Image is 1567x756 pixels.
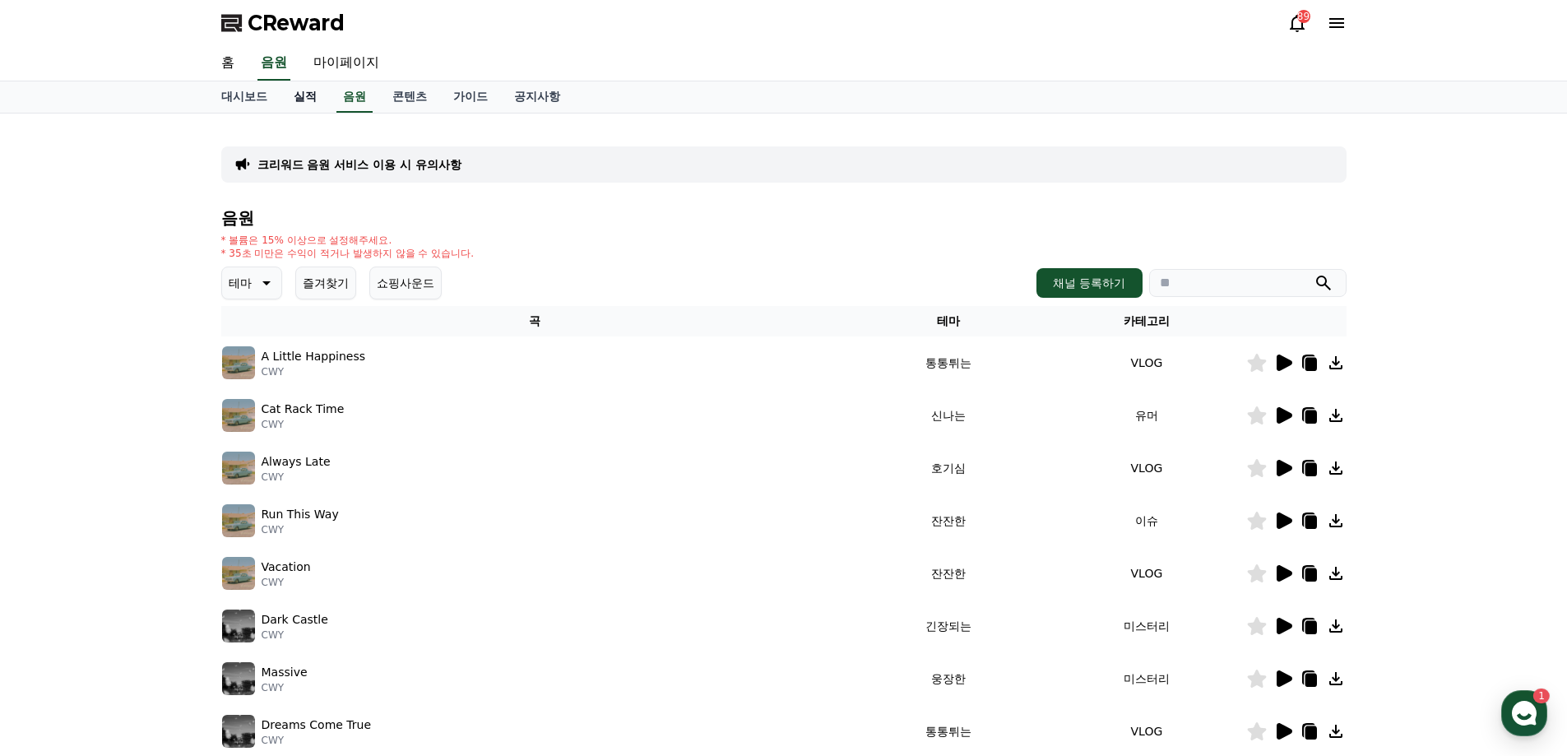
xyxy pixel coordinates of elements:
[257,156,461,173] a: 크리워드 음원 서비스 이용 시 유의사항
[222,610,255,642] img: music
[849,306,1047,336] th: 테마
[262,717,372,734] p: Dreams Come True
[212,522,316,563] a: 설정
[262,734,372,747] p: CWY
[262,471,331,484] p: CWY
[222,346,255,379] img: music
[221,306,850,336] th: 곡
[849,389,1047,442] td: 신나는
[221,247,475,260] p: * 35초 미만은 수익이 적거나 발생하지 않을 수 있습니다.
[262,611,328,628] p: Dark Castle
[257,46,290,81] a: 음원
[440,81,501,113] a: 가이드
[221,234,475,247] p: * 볼륨은 15% 이상으로 설정해주세요.
[300,46,392,81] a: 마이페이지
[222,452,255,485] img: music
[221,267,282,299] button: 테마
[1047,442,1245,494] td: VLOG
[222,504,255,537] img: music
[1047,336,1245,389] td: VLOG
[262,418,345,431] p: CWY
[295,267,356,299] button: 즐겨찾기
[262,681,308,694] p: CWY
[222,662,255,695] img: music
[849,652,1047,705] td: 웅장한
[52,546,62,559] span: 홈
[849,547,1047,600] td: 잔잔한
[254,546,274,559] span: 설정
[1287,13,1307,33] a: 89
[1297,10,1310,23] div: 89
[262,576,311,589] p: CWY
[379,81,440,113] a: 콘텐츠
[208,46,248,81] a: 홈
[208,81,280,113] a: 대시보드
[167,521,173,534] span: 1
[262,365,366,378] p: CWY
[1047,547,1245,600] td: VLOG
[1047,306,1245,336] th: 카테고리
[222,399,255,432] img: music
[222,557,255,590] img: music
[262,628,328,642] p: CWY
[849,336,1047,389] td: 통통튀는
[262,453,331,471] p: Always Late
[262,523,339,536] p: CWY
[262,664,308,681] p: Massive
[849,600,1047,652] td: 긴장되는
[262,401,345,418] p: Cat Rack Time
[849,494,1047,547] td: 잔잔한
[262,506,339,523] p: Run This Way
[1047,652,1245,705] td: 미스터리
[151,547,170,560] span: 대화
[229,271,252,295] p: 테마
[248,10,345,36] span: CReward
[1047,494,1245,547] td: 이슈
[109,522,212,563] a: 1대화
[369,267,442,299] button: 쇼핑사운드
[1047,600,1245,652] td: 미스터리
[221,209,1347,227] h4: 음원
[336,81,373,113] a: 음원
[501,81,573,113] a: 공지사항
[1036,268,1142,298] button: 채널 등록하기
[1047,389,1245,442] td: 유머
[222,715,255,748] img: music
[262,559,311,576] p: Vacation
[849,442,1047,494] td: 호기심
[221,10,345,36] a: CReward
[5,522,109,563] a: 홈
[262,348,366,365] p: A Little Happiness
[280,81,330,113] a: 실적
